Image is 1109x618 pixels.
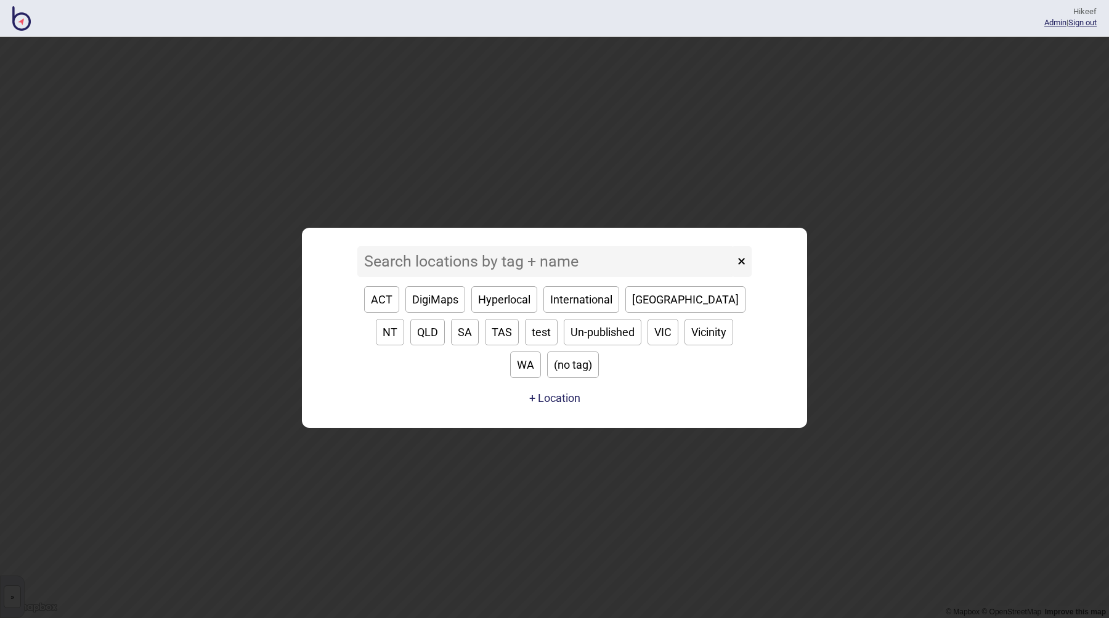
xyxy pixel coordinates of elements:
[1068,18,1097,27] button: Sign out
[510,351,541,378] button: WA
[529,391,580,404] button: + Location
[684,319,733,345] button: Vicinity
[564,319,641,345] button: Un-published
[1044,6,1097,17] div: Hi keef
[547,351,599,378] button: (no tag)
[364,286,399,313] button: ACT
[357,246,734,277] input: Search locations by tag + name
[525,319,558,345] button: test
[471,286,537,313] button: Hyperlocal
[376,319,404,345] button: NT
[485,319,519,345] button: TAS
[12,6,31,31] img: BindiMaps CMS
[405,286,465,313] button: DigiMaps
[451,319,479,345] button: SA
[410,319,445,345] button: QLD
[731,246,752,277] button: ×
[1044,18,1068,27] span: |
[543,286,619,313] button: International
[526,387,583,409] a: + Location
[625,286,745,313] button: [GEOGRAPHIC_DATA]
[1044,18,1066,27] a: Admin
[648,319,678,345] button: VIC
